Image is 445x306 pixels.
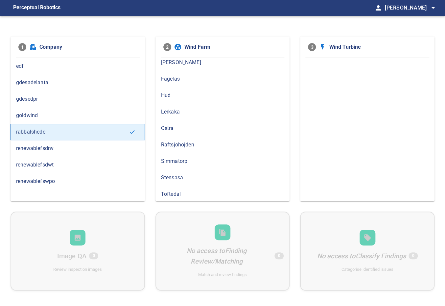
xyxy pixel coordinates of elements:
span: edf [16,62,139,70]
span: Fagelas [161,75,284,83]
span: Wind Farm [184,43,282,51]
span: 1 [18,43,26,51]
div: renewablefsdwt [11,157,145,173]
div: Lerkaka [155,104,290,120]
span: Raftsjohojden [161,141,284,149]
span: gdesadelanta [16,79,139,87]
div: gdesadelanta [11,74,145,91]
div: Simmatorp [155,153,290,169]
span: Ostra [161,124,284,132]
div: renewablefsdnv [11,140,145,157]
div: renewablefswpo [11,173,145,190]
span: Wind Turbine [329,43,427,51]
span: renewablefsdnv [16,144,139,152]
span: Lerkaka [161,108,284,116]
span: [PERSON_NAME] [385,3,437,13]
div: Raftsjohojden [155,137,290,153]
span: goldwind [16,112,139,119]
div: edf [11,58,145,74]
div: Fagelas [155,71,290,87]
span: rabbalshede [16,128,129,136]
span: [PERSON_NAME] [161,59,284,66]
span: Stensasa [161,174,284,182]
span: 2 [163,43,171,51]
span: Hud [161,91,284,99]
div: Ostra [155,120,290,137]
div: goldwind [11,107,145,124]
div: gdesedpr [11,91,145,107]
div: Hud [155,87,290,104]
div: rabbalshede [11,124,145,140]
div: [PERSON_NAME] [155,54,290,71]
span: gdesedpr [16,95,139,103]
div: Stensasa [155,169,290,186]
span: Toftedal [161,190,284,198]
span: Simmatorp [161,157,284,165]
button: [PERSON_NAME] [382,1,437,14]
span: 3 [308,43,316,51]
figcaption: Perceptual Robotics [13,3,60,13]
div: Toftedal [155,186,290,202]
span: Company [39,43,137,51]
span: renewablefswpo [16,177,139,185]
span: arrow_drop_down [429,4,437,12]
span: renewablefsdwt [16,161,139,169]
span: person [374,4,382,12]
